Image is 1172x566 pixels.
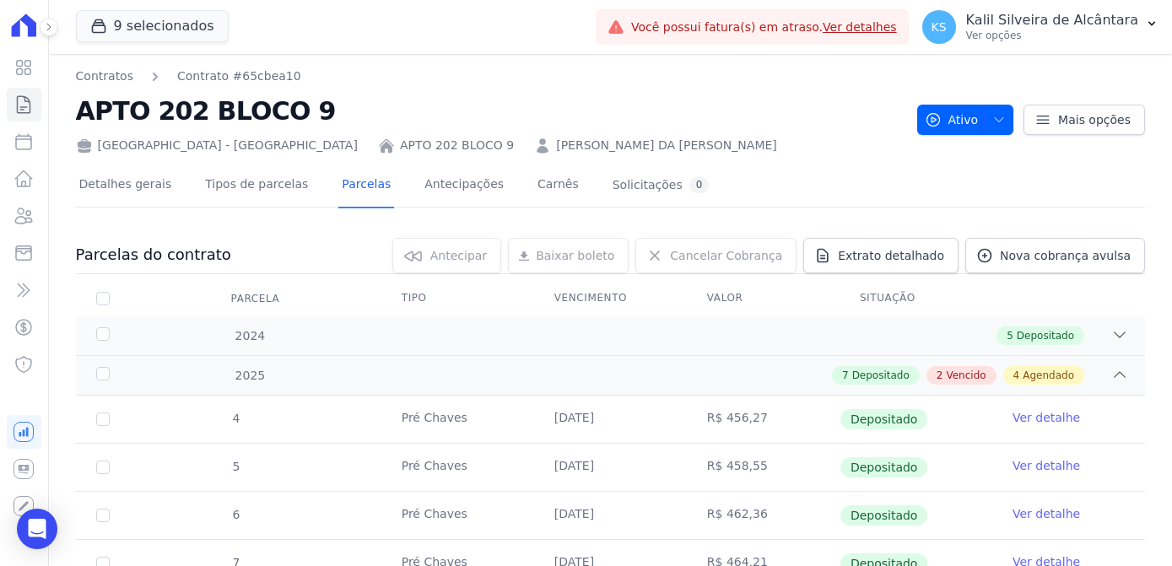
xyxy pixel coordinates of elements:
h2: APTO 202 BLOCO 9 [76,92,904,130]
div: 0 [689,177,710,193]
th: Vencimento [534,281,687,316]
span: Você possui fatura(s) em atraso. [631,19,897,36]
p: Ver opções [966,29,1138,42]
a: APTO 202 BLOCO 9 [400,137,514,154]
th: Situação [840,281,992,316]
a: Carnês [534,164,582,208]
a: Ver detalhe [1013,457,1080,474]
input: Só é possível selecionar pagamentos em aberto [96,412,110,426]
input: Só é possível selecionar pagamentos em aberto [96,461,110,474]
td: R$ 462,36 [687,492,840,539]
td: [DATE] [534,396,687,443]
span: 5 [231,460,240,473]
div: Solicitações [613,177,710,193]
a: Mais opções [1023,105,1145,135]
p: Kalil Silveira de Alcântara [966,12,1138,29]
span: KS [932,21,947,33]
td: [DATE] [534,444,687,491]
span: Extrato detalhado [838,247,944,264]
nav: Breadcrumb [76,67,301,85]
input: Só é possível selecionar pagamentos em aberto [96,509,110,522]
h3: Parcelas do contrato [76,245,231,265]
span: 7 [842,368,849,383]
th: Tipo [381,281,534,316]
span: Ativo [925,105,979,135]
button: Ativo [917,105,1014,135]
span: Depositado [1017,328,1074,343]
div: Parcela [211,282,300,315]
span: Depositado [840,457,928,477]
a: Ver detalhes [823,20,897,34]
span: Mais opções [1058,111,1131,128]
span: 4 [231,412,240,425]
td: Pré Chaves [381,396,534,443]
span: Depositado [840,505,928,526]
span: Agendado [1023,368,1074,383]
a: [PERSON_NAME] DA [PERSON_NAME] [556,137,777,154]
td: Pré Chaves [381,444,534,491]
a: Solicitações0 [609,164,713,208]
a: Detalhes gerais [76,164,176,208]
span: 4 [1013,368,1020,383]
td: R$ 458,55 [687,444,840,491]
a: Contratos [76,67,133,85]
a: Nova cobrança avulsa [965,238,1145,273]
span: Depositado [852,368,910,383]
span: Nova cobrança avulsa [1000,247,1131,264]
a: Contrato #65cbea10 [177,67,301,85]
a: Antecipações [421,164,507,208]
button: KS Kalil Silveira de Alcântara Ver opções [909,3,1172,51]
div: [GEOGRAPHIC_DATA] - [GEOGRAPHIC_DATA] [76,137,358,154]
span: Depositado [840,409,928,429]
span: 6 [231,508,240,521]
span: 2 [937,368,943,383]
a: Parcelas [338,164,394,208]
a: Ver detalhe [1013,409,1080,426]
div: Open Intercom Messenger [17,509,57,549]
span: Vencido [946,368,986,383]
nav: Breadcrumb [76,67,904,85]
span: 5 [1007,328,1013,343]
td: R$ 456,27 [687,396,840,443]
th: Valor [687,281,840,316]
a: Extrato detalhado [803,238,959,273]
td: [DATE] [534,492,687,539]
a: Tipos de parcelas [202,164,311,208]
td: Pré Chaves [381,492,534,539]
button: 9 selecionados [76,10,229,42]
a: Ver detalhe [1013,505,1080,522]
